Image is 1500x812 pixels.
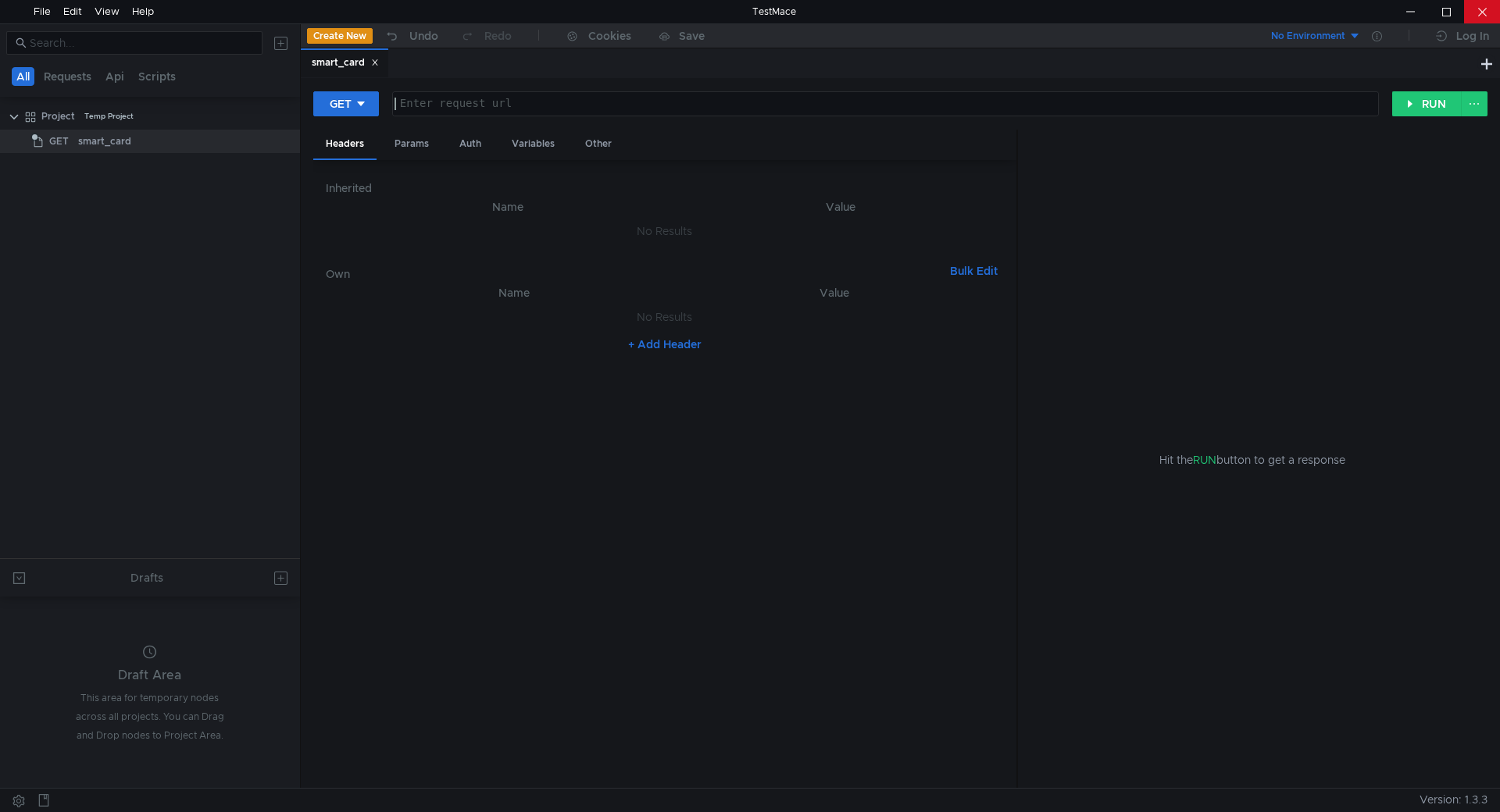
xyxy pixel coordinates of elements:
[637,224,692,238] nz-embed-empty: No Results
[130,568,163,587] div: Drafts
[1252,23,1361,48] button: No Environment
[944,262,1004,280] button: Bulk Edit
[637,310,692,324] nz-embed-empty: No Results
[677,198,1004,216] th: Value
[78,130,131,153] div: smart_card
[1420,789,1487,811] span: Version: 1.3.3
[338,198,677,216] th: Name
[101,67,129,86] button: Api
[326,179,1004,198] h6: Inherited
[84,105,134,128] div: Temp Project
[30,34,253,52] input: Search...
[447,130,494,158] div: Auth
[1456,27,1489,45] div: Log In
[1271,29,1345,44] div: No Environment
[12,67,34,86] button: All
[484,27,512,45] div: Redo
[382,130,441,158] div: Params
[499,130,567,158] div: Variables
[409,27,438,45] div: Undo
[312,55,379,71] div: smart_card
[622,335,708,354] button: + Add Header
[588,27,631,45] div: Cookies
[330,95,352,112] div: GET
[307,28,373,44] button: Create New
[313,130,377,160] div: Headers
[326,265,944,283] h6: Own
[134,67,180,86] button: Scripts
[573,130,624,158] div: Other
[373,24,449,48] button: Undo
[313,91,379,116] button: GET
[449,24,523,48] button: Redo
[49,130,69,153] span: GET
[41,105,75,128] div: Project
[1159,451,1345,468] span: Hit the button to get a response
[679,30,705,41] div: Save
[39,67,96,86] button: Requests
[351,283,677,302] th: Name
[677,283,991,302] th: Value
[1392,91,1462,116] button: RUN
[1193,453,1216,467] span: RUN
